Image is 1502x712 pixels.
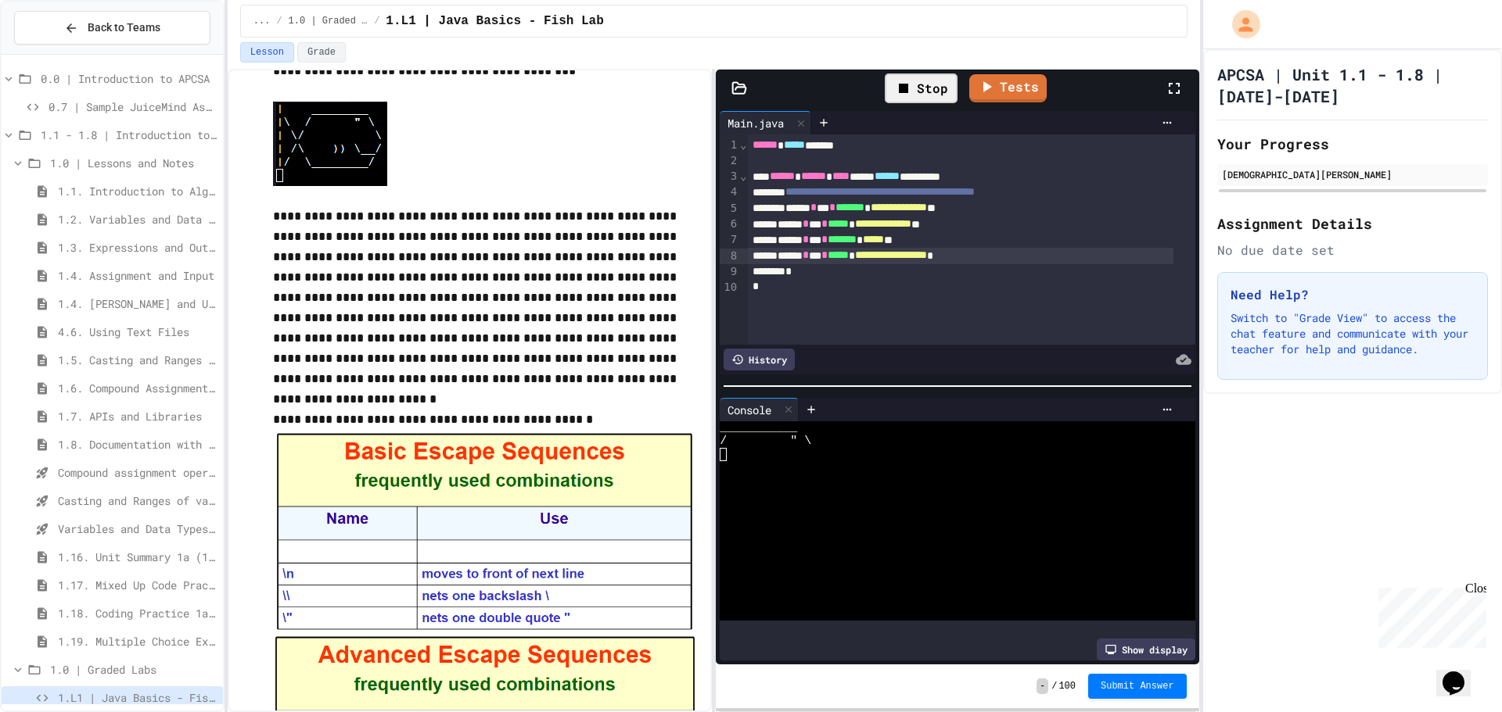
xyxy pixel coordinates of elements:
h2: Assignment Details [1217,213,1488,234]
div: Chat with us now!Close [6,6,108,99]
div: Main.java [720,115,792,131]
span: 1.6. Compound Assignment Operators [58,380,217,396]
span: 1.1. Introduction to Algorithms, Programming, and Compilers [58,183,217,199]
div: 6 [720,216,739,232]
div: 5 [720,201,739,216]
span: / [276,15,282,27]
div: 9 [720,264,739,280]
p: Switch to "Grade View" to access the chat feature and communicate with your teacher for help and ... [1231,310,1475,357]
h2: Your Progress [1217,133,1488,155]
span: 1.0 | Graded Labs [50,661,217,678]
span: 1.4. [PERSON_NAME] and User Input [58,295,217,312]
span: 1.17. Mixed Up Code Practice 1.1-1.6 [58,577,217,593]
div: 4 [720,184,739,200]
span: 1.3. Expressions and Output [New] [58,239,217,256]
span: 4.6. Using Text Files [58,324,217,340]
button: Submit Answer [1088,674,1187,699]
div: Main.java [720,111,811,134]
span: 1.16. Unit Summary 1a (1.1-1.6) [58,549,217,565]
span: ... [253,15,271,27]
button: Grade [297,42,346,63]
span: 1.0 | Graded Labs [289,15,368,27]
span: 100 [1058,680,1076,692]
div: Stop [885,73,958,103]
div: 7 [720,232,739,248]
iframe: chat widget [1372,581,1486,648]
span: 0.0 | Introduction to APCSA [41,70,217,87]
span: 1.L1 | Java Basics - Fish Lab [386,12,603,30]
span: - [1037,678,1048,694]
span: / [374,15,379,27]
span: ___________ [720,421,797,435]
span: Compound assignment operators - Quiz [58,464,217,481]
span: 1.2. Variables and Data Types [58,211,217,227]
span: Back to Teams [88,20,160,36]
div: Console [720,402,779,418]
button: Back to Teams [14,11,210,45]
span: 1.1 - 1.8 | Introduction to Java [41,127,217,143]
a: Tests [969,74,1047,102]
span: Submit Answer [1101,680,1174,692]
span: / [1051,680,1057,692]
span: 1.4. Assignment and Input [58,267,217,284]
div: 3 [720,169,739,184]
span: / " \ [720,435,811,448]
div: 10 [720,280,739,295]
span: Variables and Data Types - Quiz [58,521,217,537]
h3: Need Help? [1231,285,1475,304]
div: Show display [1097,639,1195,660]
span: 1.7. APIs and Libraries [58,408,217,424]
span: 1.0 | Lessons and Notes [50,155,217,171]
span: 1.L1 | Java Basics - Fish Lab [58,689,217,706]
span: 1.19. Multiple Choice Exercises for Unit 1a (1.1-1.6) [58,633,217,649]
span: Casting and Ranges of variables - Quiz [58,492,217,509]
div: No due date set [1217,241,1488,259]
span: Fold line [739,170,747,182]
div: 1 [720,138,739,153]
button: Lesson [240,42,294,63]
div: History [724,349,795,370]
div: 8 [720,249,739,264]
span: Fold line [739,138,747,151]
h1: APCSA | Unit 1.1 - 1.8 | [DATE]-[DATE] [1217,63,1488,107]
iframe: chat widget [1436,649,1486,696]
div: Console [720,398,799,421]
div: 2 [720,153,739,169]
span: 1.8. Documentation with Comments and Preconditions [58,436,217,453]
span: 1.18. Coding Practice 1a (1.1-1.6) [58,605,217,621]
div: [DEMOGRAPHIC_DATA][PERSON_NAME] [1222,167,1483,181]
span: 0.7 | Sample JuiceMind Assignment - [GEOGRAPHIC_DATA] [49,98,217,115]
div: My Account [1216,6,1264,42]
span: 1.5. Casting and Ranges of Values [58,352,217,368]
